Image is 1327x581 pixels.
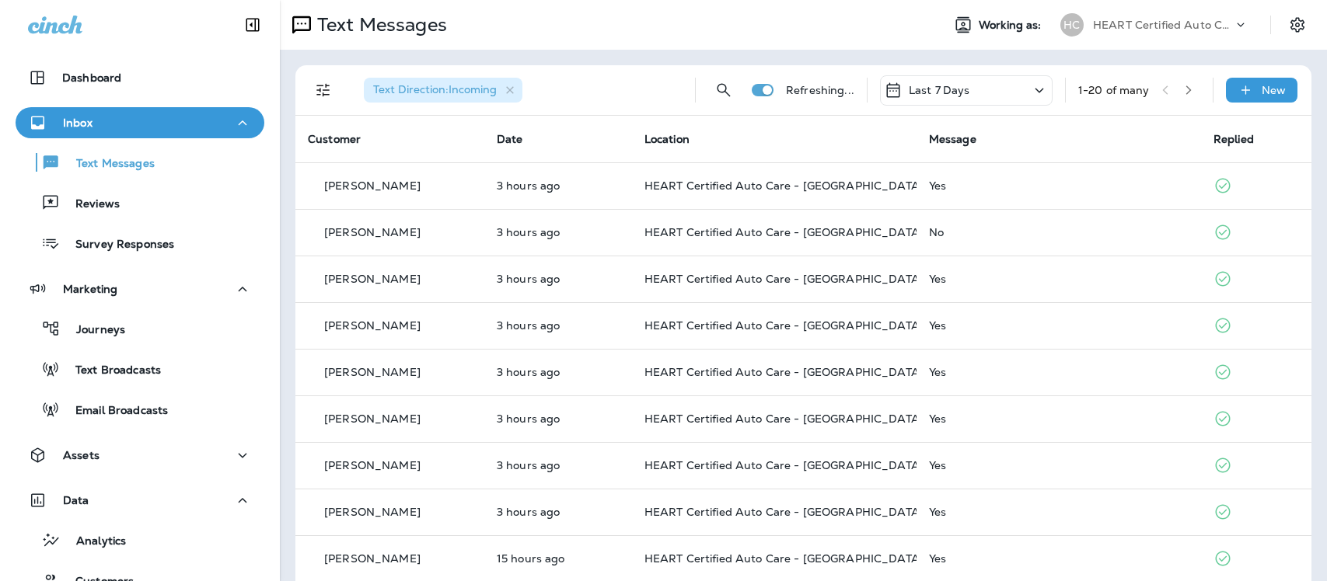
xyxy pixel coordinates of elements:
[311,13,447,37] p: Text Messages
[324,179,421,192] p: [PERSON_NAME]
[644,365,924,379] span: HEART Certified Auto Care - [GEOGRAPHIC_DATA]
[929,226,1189,238] div: No
[909,84,970,96] p: Last 7 Days
[929,459,1189,471] div: Yes
[979,19,1045,32] span: Working as:
[929,179,1189,192] div: Yes
[644,179,924,193] span: HEART Certified Auto Care - [GEOGRAPHIC_DATA]
[644,272,924,286] span: HEART Certified Auto Care - [GEOGRAPHIC_DATA]
[60,364,161,378] p: Text Broadcasts
[61,157,155,172] p: Text Messages
[324,506,421,518] p: [PERSON_NAME]
[60,197,120,212] p: Reviews
[1078,84,1150,96] div: 1 - 20 of many
[929,412,1189,425] div: Yes
[929,273,1189,285] div: Yes
[324,366,421,378] p: [PERSON_NAME]
[644,505,924,519] span: HEART Certified Auto Care - [GEOGRAPHIC_DATA]
[16,107,264,138] button: Inbox
[308,132,361,146] span: Customer
[324,273,421,285] p: [PERSON_NAME]
[16,146,264,179] button: Text Messages
[16,62,264,93] button: Dashboard
[60,238,174,252] p: Survey Responses
[324,226,421,238] p: [PERSON_NAME]
[929,506,1189,518] div: Yes
[644,318,924,332] span: HEART Certified Auto Care - [GEOGRAPHIC_DATA]
[324,412,421,425] p: [PERSON_NAME]
[497,506,620,518] p: Sep 23, 2025 09:04 AM
[497,132,523,146] span: Date
[16,353,264,385] button: Text Broadcasts
[929,366,1189,378] div: Yes
[1262,84,1286,96] p: New
[63,494,89,506] p: Data
[929,319,1189,332] div: Yes
[497,226,620,238] p: Sep 23, 2025 09:15 AM
[61,323,125,338] p: Journeys
[308,75,339,106] button: Filters
[929,552,1189,565] div: Yes
[63,117,93,129] p: Inbox
[16,485,264,516] button: Data
[497,459,620,471] p: Sep 23, 2025 09:04 AM
[497,412,620,425] p: Sep 23, 2025 09:04 AM
[16,440,264,471] button: Assets
[324,459,421,471] p: [PERSON_NAME]
[16,273,264,304] button: Marketing
[324,319,421,332] p: [PERSON_NAME]
[324,552,421,565] p: [PERSON_NAME]
[16,312,264,345] button: Journeys
[644,132,690,146] span: Location
[16,393,264,426] button: Email Broadcasts
[60,404,168,419] p: Email Broadcasts
[497,319,620,332] p: Sep 23, 2025 09:05 AM
[16,186,264,219] button: Reviews
[929,132,976,146] span: Message
[1283,11,1311,39] button: Settings
[373,82,497,96] span: Text Direction : Incoming
[16,227,264,259] button: Survey Responses
[1214,132,1254,146] span: Replied
[644,551,924,565] span: HEART Certified Auto Care - [GEOGRAPHIC_DATA]
[708,75,739,106] button: Search Messages
[786,84,854,96] p: Refreshing...
[61,534,126,549] p: Analytics
[63,283,117,295] p: Marketing
[497,552,620,565] p: Sep 22, 2025 09:12 PM
[16,524,264,556] button: Analytics
[1093,19,1233,31] p: HEART Certified Auto Care
[644,458,924,472] span: HEART Certified Auto Care - [GEOGRAPHIC_DATA]
[231,9,274,40] button: Collapse Sidebar
[364,78,522,103] div: Text Direction:Incoming
[63,449,100,461] p: Assets
[644,412,924,426] span: HEART Certified Auto Care - [GEOGRAPHIC_DATA]
[497,366,620,378] p: Sep 23, 2025 09:05 AM
[497,273,620,285] p: Sep 23, 2025 09:10 AM
[497,179,620,192] p: Sep 23, 2025 09:18 AM
[62,71,121,84] p: Dashboard
[1060,13,1084,37] div: HC
[644,225,924,239] span: HEART Certified Auto Care - [GEOGRAPHIC_DATA]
